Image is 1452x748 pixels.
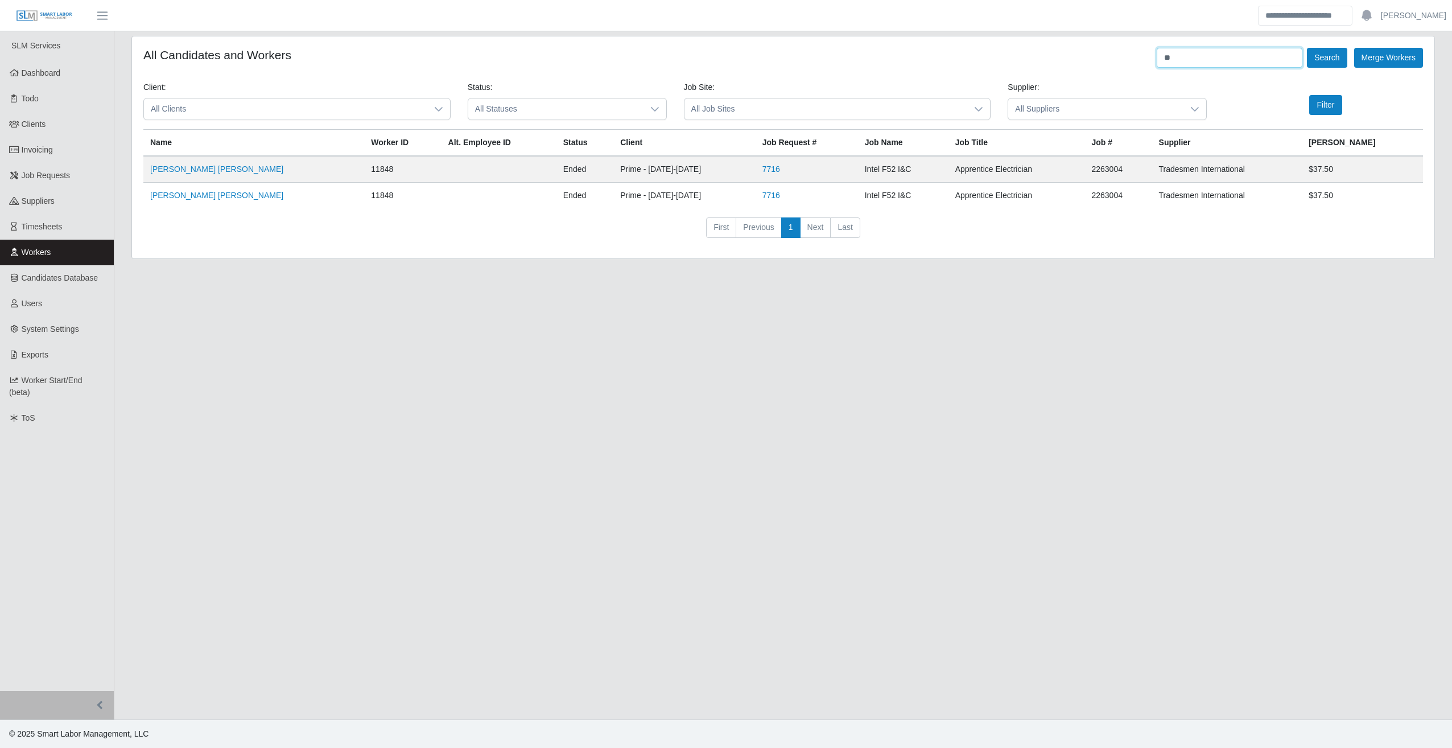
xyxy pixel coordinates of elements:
[22,413,35,422] span: ToS
[556,183,613,209] td: ended
[143,81,166,93] label: Client:
[9,376,82,397] span: Worker Start/End (beta)
[556,130,613,157] th: Status
[22,273,98,282] span: Candidates Database
[762,191,780,200] a: 7716
[16,10,73,22] img: SLM Logo
[948,130,1085,157] th: Job Title
[1302,183,1423,209] td: $37.50
[613,156,755,183] td: Prime - [DATE]-[DATE]
[1307,48,1347,68] button: Search
[948,156,1085,183] td: Apprentice Electrician
[150,191,283,200] a: [PERSON_NAME] [PERSON_NAME]
[22,94,39,103] span: Todo
[22,222,63,231] span: Timesheets
[948,183,1085,209] td: Apprentice Electrician
[684,98,968,120] span: All Job Sites
[684,81,715,93] label: Job Site:
[144,98,427,120] span: All Clients
[22,145,53,154] span: Invoicing
[468,81,493,93] label: Status:
[11,41,60,50] span: SLM Services
[1152,183,1302,209] td: Tradesmen International
[1152,130,1302,157] th: Supplier
[858,130,948,157] th: Job Name
[1354,48,1423,68] button: Merge Workers
[22,196,55,206] span: Suppliers
[143,48,291,62] h4: All Candidates and Workers
[1309,95,1342,115] button: Filter
[1008,98,1183,120] span: All Suppliers
[858,156,948,183] td: Intel F52 I&C
[22,350,48,359] span: Exports
[613,183,755,209] td: Prime - [DATE]-[DATE]
[364,183,441,209] td: 11848
[22,324,79,334] span: System Settings
[1084,130,1152,157] th: Job #
[1258,6,1352,26] input: Search
[143,130,364,157] th: Name
[1302,130,1423,157] th: [PERSON_NAME]
[22,299,43,308] span: Users
[22,68,61,77] span: Dashboard
[556,156,613,183] td: ended
[468,98,643,120] span: All Statuses
[858,183,948,209] td: Intel F52 I&C
[1381,10,1446,22] a: [PERSON_NAME]
[781,217,801,238] a: 1
[1008,81,1039,93] label: Supplier:
[756,130,858,157] th: Job Request #
[364,156,441,183] td: 11848
[22,171,71,180] span: Job Requests
[9,729,148,738] span: © 2025 Smart Labor Management, LLC
[1084,156,1152,183] td: 2263004
[1152,156,1302,183] td: Tradesmen International
[143,217,1423,247] nav: pagination
[364,130,441,157] th: Worker ID
[762,165,780,174] a: 7716
[22,248,51,257] span: Workers
[613,130,755,157] th: Client
[150,165,283,174] a: [PERSON_NAME] [PERSON_NAME]
[1084,183,1152,209] td: 2263004
[1302,156,1423,183] td: $37.50
[442,130,556,157] th: Alt. Employee ID
[22,120,46,129] span: Clients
